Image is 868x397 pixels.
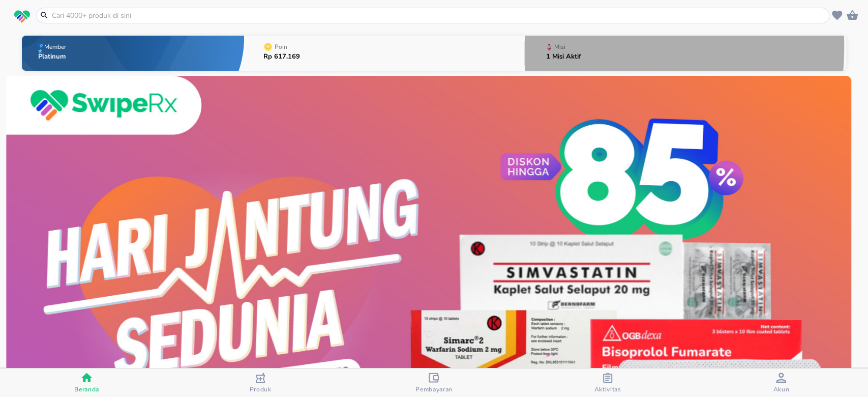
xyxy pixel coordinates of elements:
[546,53,581,60] p: 1 Misi Aktif
[275,44,287,50] p: Poin
[521,368,694,397] button: Aktivitas
[525,33,846,73] button: Misi1 Misi Aktif
[14,10,30,23] img: logo_swiperx_s.bd005f3b.svg
[250,385,272,393] span: Produk
[347,368,521,397] button: Pembayaran
[695,368,868,397] button: Akun
[51,10,827,21] input: Cari 4000+ produk di sini
[554,44,565,50] p: Misi
[244,33,524,73] button: PoinRp 617.169
[263,53,300,60] p: Rp 617.169
[44,44,66,50] p: Member
[415,385,453,393] span: Pembayaran
[773,385,789,393] span: Akun
[74,385,99,393] span: Beranda
[594,385,621,393] span: Aktivitas
[38,53,68,60] p: Platinum
[22,33,245,73] button: MemberPlatinum
[173,368,347,397] button: Produk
